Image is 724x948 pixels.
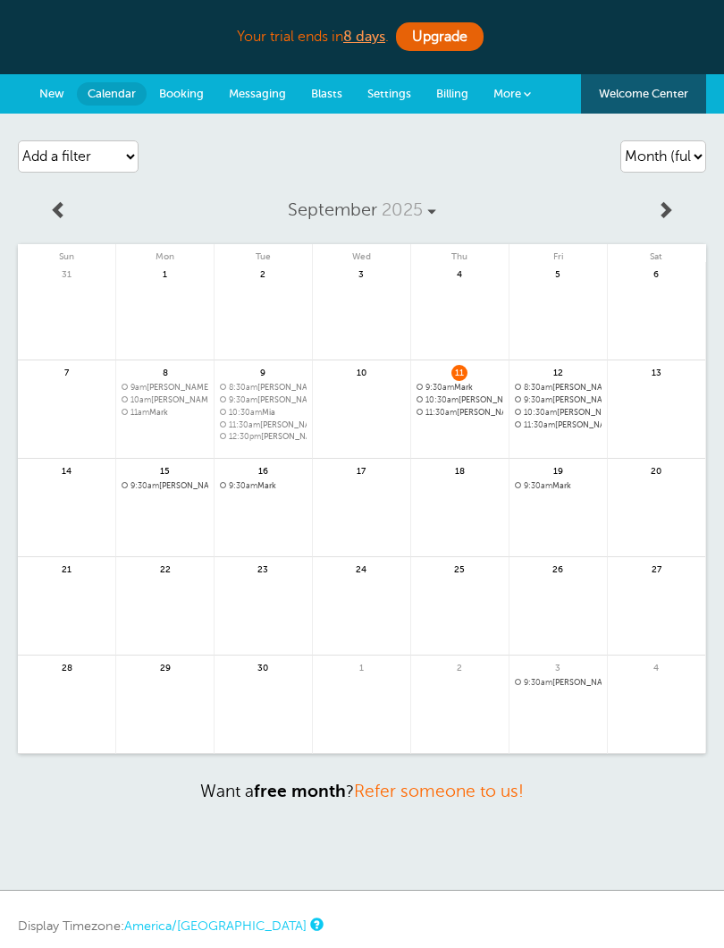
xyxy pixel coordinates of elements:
[417,383,503,393] span: Mark
[648,365,664,378] span: 13
[116,244,214,262] span: Mon
[220,481,307,491] span: Mark
[581,74,706,114] a: Welcome Center
[451,562,467,575] span: 25
[122,481,208,491] span: Julie | Weekly(except 9/22, 9/29)
[255,267,271,280] span: 2
[157,365,173,378] span: 8
[39,87,64,100] span: New
[229,87,286,100] span: Messaging
[515,408,602,418] span: Shannon
[101,190,624,230] a: September 2025
[550,463,566,477] span: 19
[515,383,602,393] span: jerilyn
[550,562,566,575] span: 26
[608,244,706,262] span: Sat
[18,918,321,934] div: Display Timezone:
[648,463,664,477] span: 20
[515,395,602,405] span: Julie | Weekly(except 9/19, 9/26)
[648,660,664,673] span: 4
[157,463,173,477] span: 15
[157,660,173,673] span: 29
[396,22,484,51] a: Upgrade
[353,267,369,280] span: 3
[216,74,299,114] a: Messaging
[88,87,136,100] span: Calendar
[157,562,173,575] span: 22
[18,781,706,801] p: Want a ?
[59,562,75,575] span: 21
[417,395,503,405] span: Amy
[147,74,216,114] a: Booking
[417,383,503,393] a: 9:30amMark
[451,463,467,477] span: 18
[288,199,377,220] span: September
[157,267,173,280] span: 1
[451,660,467,673] span: 2
[425,383,454,392] span: 9:30am
[122,481,208,491] a: 9:30am[PERSON_NAME] | Weekly(except 9/22, 9/29)
[255,463,271,477] span: 16
[524,420,555,429] span: 11:30am
[122,395,208,405] a: 10am[PERSON_NAME]
[229,481,257,490] span: 9:30am
[417,395,503,405] a: 10:30am[PERSON_NAME]
[310,918,321,930] a: This is the timezone being used to display dates and times to you on this device. Click the timez...
[122,408,208,418] a: 11amMark
[159,87,204,100] span: Booking
[59,365,75,378] span: 7
[130,481,159,490] span: 9:30am
[343,29,385,45] a: 8 days
[130,408,149,417] span: 11am
[515,420,602,430] span: Melissa
[254,782,346,800] strong: free month
[59,660,75,673] span: 28
[313,244,410,262] span: Wed
[493,87,521,100] span: More
[77,82,147,106] a: Calendar
[229,408,262,417] span: 10:30am
[417,408,503,418] a: 11:30am[PERSON_NAME]
[130,383,147,392] span: 9am
[130,395,151,404] span: 10am
[229,395,257,404] span: 9:30am
[524,481,552,490] span: 9:30am
[648,267,664,280] span: 6
[550,660,566,673] span: 3
[425,408,457,417] span: 11:30am
[515,678,602,688] a: 9:30am[PERSON_NAME] | Weekly
[524,383,552,392] span: 8:30am
[353,463,369,477] span: 17
[515,383,602,393] a: 8:30am[PERSON_NAME]
[215,244,312,262] span: Tue
[220,383,307,393] a: 8:30am[PERSON_NAME]
[353,660,369,673] span: 1
[220,383,307,393] span: jerilyn
[122,383,208,393] a: 9am[PERSON_NAME]
[122,395,208,405] span: Shannon
[124,918,307,933] a: America/[GEOGRAPHIC_DATA]
[18,244,115,262] span: Sun
[59,463,75,477] span: 14
[354,782,524,800] a: Refer someone to us!
[353,562,369,575] span: 24
[27,74,77,114] a: New
[220,395,307,405] span: Christine
[382,199,423,220] span: 2025
[353,365,369,378] span: 10
[550,365,566,378] span: 12
[220,408,307,418] a: 10:30amMia
[355,74,424,114] a: Settings
[515,678,602,688] span: Julie | Weekly
[424,74,481,114] a: Billing
[417,408,503,418] span: Christine
[515,395,602,405] a: 9:30am[PERSON_NAME] | Weekly(except 9/19, 9/26)
[509,244,607,262] span: Fri
[515,481,602,491] span: Mark
[220,481,307,491] a: 9:30amMark
[122,408,208,418] span: Mark
[220,420,307,430] span: Joan
[524,678,552,687] span: 9:30am
[451,365,467,378] span: 11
